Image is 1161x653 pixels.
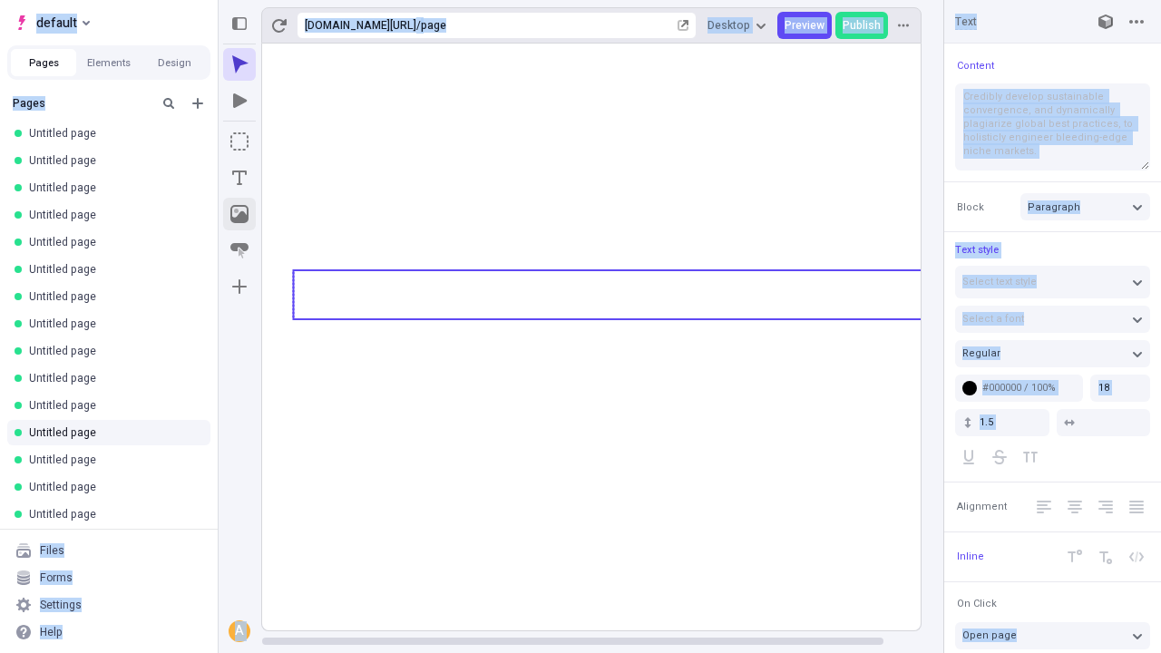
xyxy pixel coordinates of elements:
[957,597,997,610] span: On Click
[707,18,750,33] span: Desktop
[957,550,984,563] span: Inline
[29,398,196,413] div: Untitled page
[421,18,674,33] div: page
[955,266,1150,298] button: Select text style
[29,180,196,195] div: Untitled page
[957,59,994,73] span: Content
[1092,543,1119,570] button: Subscript
[29,453,196,467] div: Untitled page
[40,625,63,639] div: Help
[1123,543,1150,570] button: Code
[1092,493,1119,521] button: Right Align
[29,208,196,222] div: Untitled page
[40,598,82,612] div: Settings
[40,543,64,558] div: Files
[957,500,1007,513] span: Alignment
[1123,493,1150,521] button: Justify
[29,371,196,385] div: Untitled page
[953,496,1010,518] button: Alignment
[962,311,1024,326] span: Select a font
[29,344,196,358] div: Untitled page
[953,593,1000,615] button: On Click
[955,622,1150,649] button: Open page
[40,570,73,585] div: Forms
[1030,493,1058,521] button: Left Align
[141,49,207,76] button: Design
[955,375,1083,402] button: #000000 / 100%
[29,235,196,249] div: Untitled page
[230,622,249,640] div: A
[777,12,832,39] button: Preview
[953,196,988,218] button: Block
[700,12,774,39] button: Desktop
[305,18,416,33] div: [URL][DOMAIN_NAME]
[843,18,881,33] span: Publish
[29,289,196,304] div: Untitled page
[29,425,196,440] div: Untitled page
[29,153,196,168] div: Untitled page
[1028,200,1080,215] span: Paragraph
[1020,193,1150,220] button: Paragraph
[962,628,1017,643] span: Open page
[13,96,151,111] div: Pages
[1061,493,1088,521] button: Center Align
[223,125,256,158] button: Box
[962,274,1037,289] span: Select text style
[76,49,141,76] button: Elements
[962,346,1000,361] span: Regular
[955,340,1150,367] button: Regular
[785,18,824,33] span: Preview
[835,12,888,39] button: Publish
[29,480,196,494] div: Untitled page
[223,234,256,267] button: Button
[187,93,209,114] button: Add new
[223,161,256,194] button: Text
[7,9,97,36] button: Select site
[29,317,196,331] div: Untitled page
[953,546,988,568] button: Inline
[955,83,1150,171] textarea: Credibly develop sustainable convergence, and dynamically plagiarize global best practices, to ho...
[1061,543,1088,570] button: Superscript
[982,381,1076,395] div: #000000 / 100%
[953,54,998,76] button: Content
[29,126,196,141] div: Untitled page
[955,306,1150,333] button: Select a font
[955,14,1074,30] input: Text
[223,198,256,230] button: Image
[955,242,999,258] span: Text style
[11,49,76,76] button: Pages
[29,262,196,277] div: Untitled page
[416,18,421,33] div: /
[957,200,984,214] span: Block
[29,507,196,521] div: Untitled page
[36,12,77,34] span: default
